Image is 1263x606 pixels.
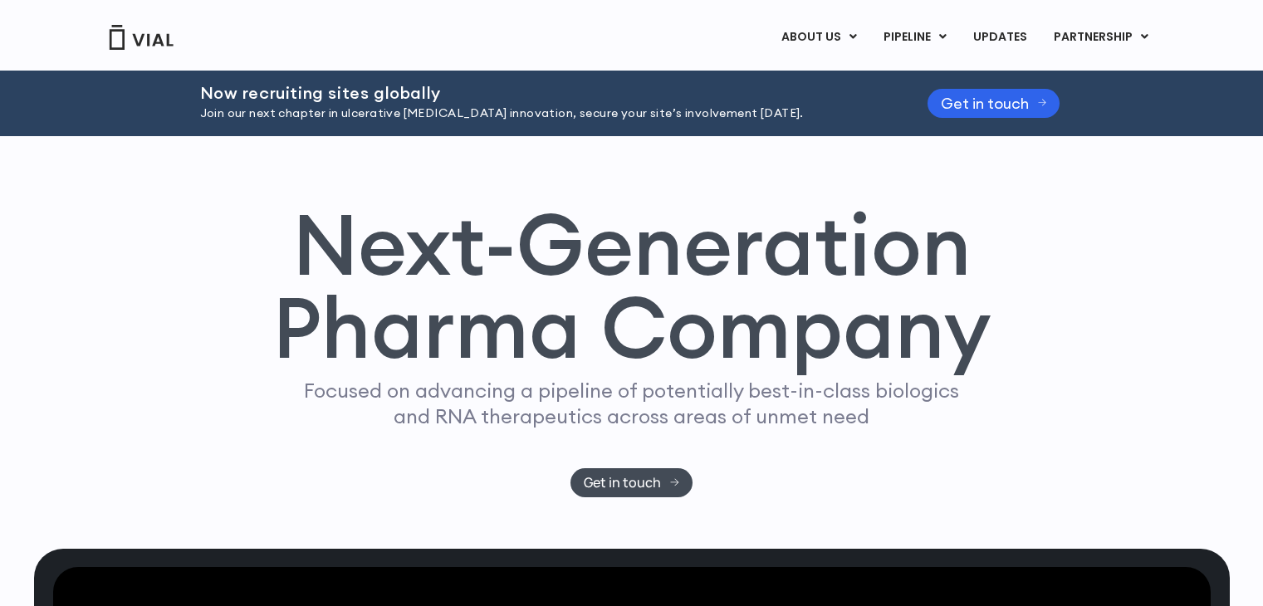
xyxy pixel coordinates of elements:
[570,468,693,497] a: Get in touch
[584,476,661,489] span: Get in touch
[108,25,174,50] img: Vial Logo
[870,23,959,51] a: PIPELINEMenu Toggle
[200,84,886,102] h2: Now recruiting sites globally
[200,105,886,123] p: Join our next chapter in ulcerative [MEDICAL_DATA] innovation, secure your site’s involvement [DA...
[1040,23,1162,51] a: PARTNERSHIPMenu Toggle
[960,23,1040,51] a: UPDATES
[768,23,869,51] a: ABOUT USMenu Toggle
[928,89,1060,118] a: Get in touch
[297,378,967,429] p: Focused on advancing a pipeline of potentially best-in-class biologics and RNA therapeutics acros...
[941,97,1029,110] span: Get in touch
[272,203,991,370] h1: Next-Generation Pharma Company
